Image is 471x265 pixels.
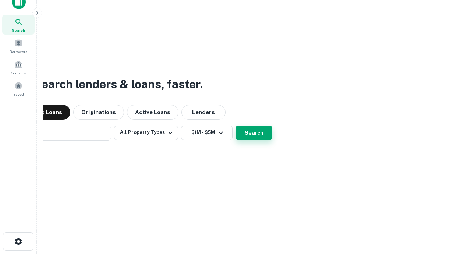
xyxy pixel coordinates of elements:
[73,105,124,120] button: Originations
[127,105,178,120] button: Active Loans
[235,126,272,140] button: Search
[434,206,471,241] iframe: Chat Widget
[2,79,35,99] a: Saved
[114,126,178,140] button: All Property Types
[2,15,35,35] a: Search
[10,49,27,54] span: Borrowers
[13,91,24,97] span: Saved
[2,57,35,77] a: Contacts
[12,27,25,33] span: Search
[181,126,233,140] button: $1M - $5M
[11,70,26,76] span: Contacts
[33,75,203,93] h3: Search lenders & loans, faster.
[2,36,35,56] a: Borrowers
[181,105,226,120] button: Lenders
